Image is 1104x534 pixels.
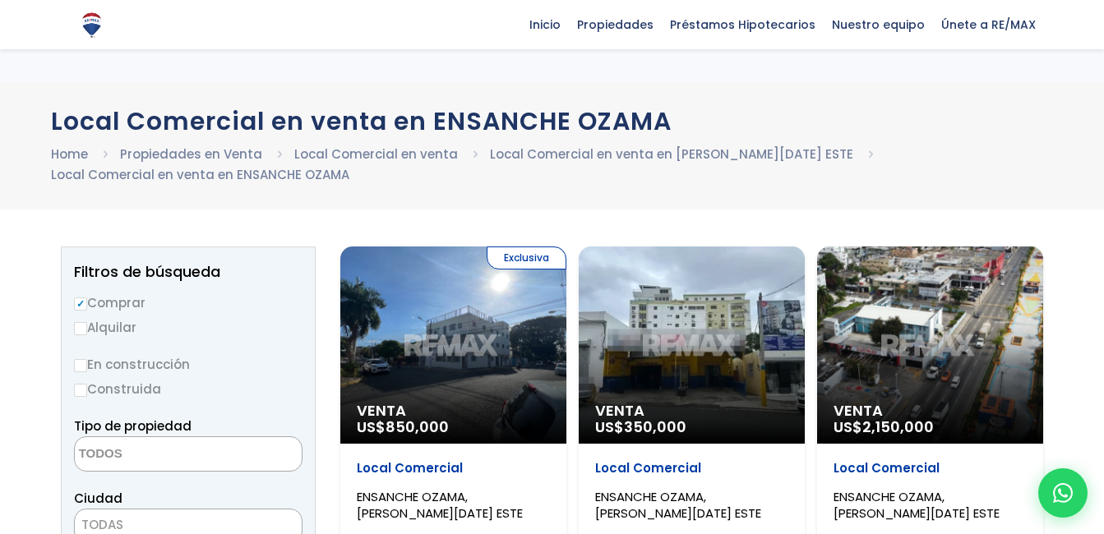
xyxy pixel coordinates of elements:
[834,403,1027,419] span: Venta
[51,107,1054,136] h1: Local Comercial en venta en ENSANCHE OZAMA
[386,417,449,437] span: 850,000
[74,292,303,313] label: Comprar
[74,384,87,397] input: Construida
[624,417,686,437] span: 350,000
[834,417,934,437] span: US$
[595,488,761,522] span: ENSANCHE OZAMA, [PERSON_NAME][DATE] ESTE
[294,145,458,163] a: Local Comercial en venta
[74,359,87,372] input: En construcción
[120,145,262,163] a: Propiedades en Venta
[74,417,192,435] span: Tipo de propiedad
[834,488,1000,522] span: ENSANCHE OZAMA, [PERSON_NAME][DATE] ESTE
[490,145,853,163] a: Local Comercial en venta en [PERSON_NAME][DATE] ESTE
[862,417,934,437] span: 2,150,000
[357,403,550,419] span: Venta
[595,460,788,476] p: Local Comercial
[662,12,824,37] span: Préstamos Hipotecarios
[824,12,933,37] span: Nuestro equipo
[74,264,303,280] h2: Filtros de búsqueda
[74,297,87,311] input: Comprar
[74,317,303,338] label: Alquilar
[357,460,550,476] p: Local Comercial
[569,12,662,37] span: Propiedades
[51,145,88,163] a: Home
[74,354,303,375] label: En construcción
[357,417,449,437] span: US$
[77,11,106,39] img: Logo de REMAX
[521,12,569,37] span: Inicio
[357,488,523,522] span: ENSANCHE OZAMA, [PERSON_NAME][DATE] ESTE
[595,403,788,419] span: Venta
[74,490,122,507] span: Ciudad
[75,437,234,472] textarea: Search
[74,379,303,399] label: Construida
[933,12,1044,37] span: Únete a RE/MAX
[51,164,349,185] li: Local Comercial en venta en ENSANCHE OZAMA
[81,516,123,533] span: TODAS
[487,246,566,269] span: Exclusiva
[834,460,1027,476] p: Local Comercial
[595,417,686,437] span: US$
[74,322,87,335] input: Alquilar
